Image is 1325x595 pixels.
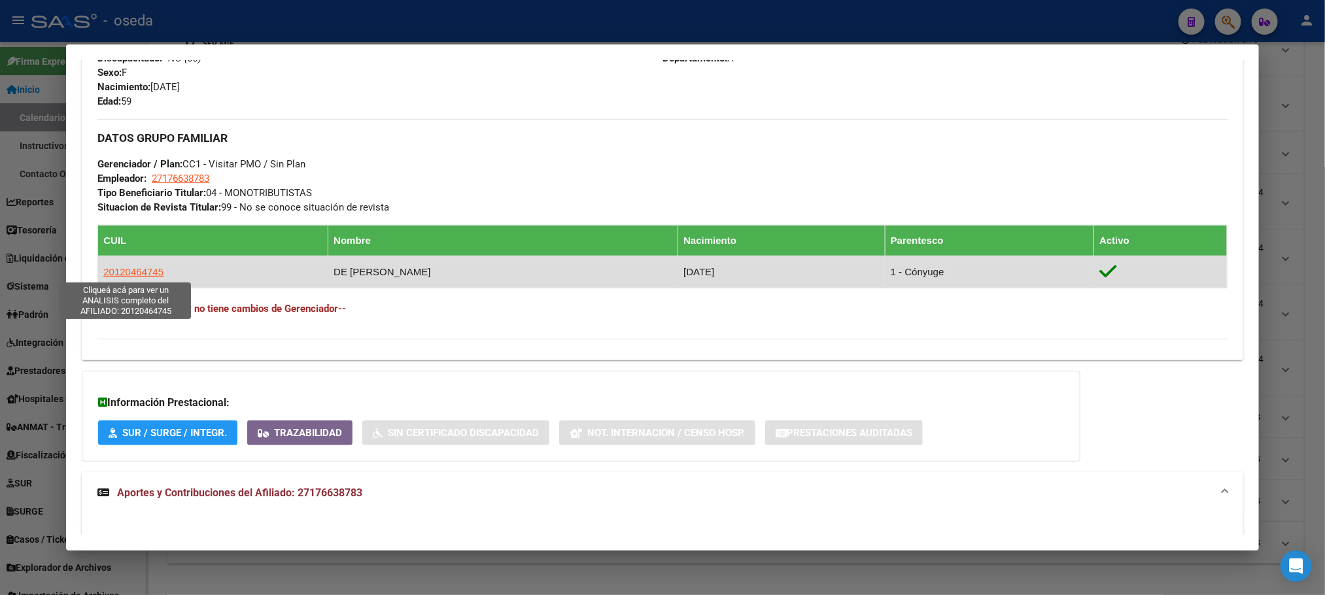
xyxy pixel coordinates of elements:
[388,428,539,439] span: Sin Certificado Discapacidad
[97,201,221,213] strong: Situacion de Revista Titular:
[97,158,305,170] span: CC1 - Visitar PMO / Sin Plan
[97,131,1227,145] h3: DATOS GRUPO FAMILIAR
[765,420,923,445] button: Prestaciones Auditadas
[97,67,127,78] span: F
[328,225,678,256] th: Nombre
[98,420,237,445] button: SUR / SURGE / INTEGR.
[97,187,312,199] span: 04 - MONOTRIBUTISTAS
[97,67,122,78] strong: Sexo:
[97,201,389,213] span: 99 - No se conoce situación de revista
[787,428,912,439] span: Prestaciones Auditadas
[885,225,1093,256] th: Parentesco
[167,52,201,64] i: NO (00)
[662,52,727,64] strong: Departamento:
[678,225,886,256] th: Nacimiento
[117,486,362,499] span: Aportes y Contribuciones del Afiliado: 27176638783
[885,256,1093,288] td: 1 - Cónyuge
[274,428,342,439] span: Trazabilidad
[97,301,1227,316] h4: --Este Grupo Familiar no tiene cambios de Gerenciador--
[678,256,886,288] td: [DATE]
[662,52,734,64] span: A
[559,420,755,445] button: Not. Internacion / Censo Hosp.
[587,428,745,439] span: Not. Internacion / Censo Hosp.
[97,52,162,64] strong: Discapacitado:
[97,95,121,107] strong: Edad:
[97,187,206,199] strong: Tipo Beneficiario Titular:
[98,225,328,256] th: CUIL
[122,428,227,439] span: SUR / SURGE / INTEGR.
[152,173,209,184] span: 27176638783
[97,158,182,170] strong: Gerenciador / Plan:
[362,420,549,445] button: Sin Certificado Discapacidad
[328,256,678,288] td: DE [PERSON_NAME]
[247,420,353,445] button: Trazabilidad
[97,81,150,93] strong: Nacimiento:
[97,81,180,93] span: [DATE]
[1094,225,1227,256] th: Activo
[82,472,1243,514] mat-expansion-panel-header: Aportes y Contribuciones del Afiliado: 27176638783
[1281,551,1312,582] div: Open Intercom Messenger
[98,395,1064,411] h3: Información Prestacional:
[103,266,163,277] span: 20120464745
[97,95,131,107] span: 59
[97,173,146,184] strong: Empleador:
